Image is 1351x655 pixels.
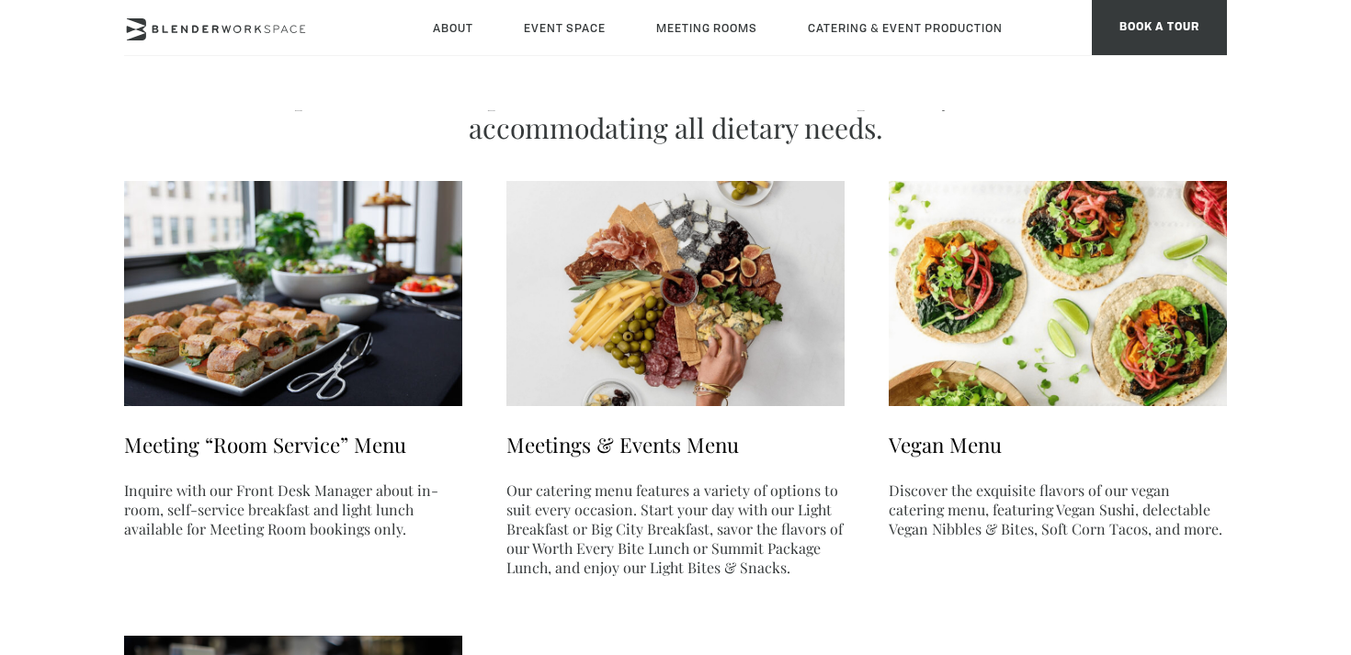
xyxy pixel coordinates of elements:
[124,431,406,458] a: Meeting “Room Service” Menu
[889,431,1002,458] a: Vegan Menu
[124,480,462,538] p: Inquire with our Front Desk Manager about in-room, self-service breakfast and light lunch availab...
[1020,420,1351,655] iframe: Chat Widget
[506,431,739,458] a: Meetings & Events Menu
[216,45,1135,144] p: Blender’s full-service event planning features a curated list of top catering partners, from quin...
[889,480,1227,538] p: Discover the exquisite flavors of our vegan catering menu, featuring Vegan Sushi, delectable Vega...
[506,480,845,577] p: Our catering menu features a variety of options to suit every occasion. Start your day with our L...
